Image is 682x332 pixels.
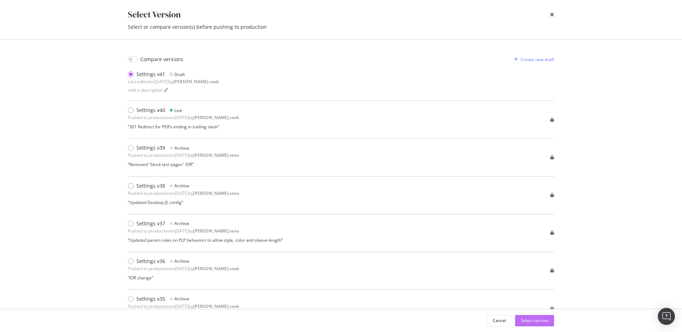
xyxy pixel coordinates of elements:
div: Settings v41 [136,71,165,78]
div: Settings v39 [136,144,165,151]
div: Pushed to production on [DATE] by [128,228,239,234]
div: “ Updated param rules on PLP behaviors to allow style, color and sleeve-length ” [128,237,283,243]
div: “ 301 Redirect for PDPs ending in trailing slash ” [128,124,239,130]
div: Archive [174,145,189,151]
div: Select or compare version(s) before pushing to production [128,23,554,31]
div: Live [174,107,182,113]
div: times [550,9,554,21]
button: Create new draft [511,54,554,65]
div: Archive [174,220,189,226]
div: Settings v36 [136,258,165,265]
div: Pushed to production on [DATE] by [128,190,239,196]
b: [PERSON_NAME].cook [193,114,239,121]
div: “ Removed "block test pages" IOR ” [128,161,239,167]
div: Create new draft [521,57,554,63]
div: “ Updated Desktop JS config ” [128,199,239,205]
div: Settings v35 [136,295,165,302]
div: Select version [521,317,548,323]
div: Select Version [128,9,181,21]
div: Draft [174,71,185,77]
button: Cancel [487,315,512,326]
div: Last edited on [DATE] by [128,79,219,85]
div: Open Intercom Messenger [658,308,675,325]
b: [PERSON_NAME].reno [193,190,239,196]
b: [PERSON_NAME].reno [193,228,239,234]
div: Archive [174,183,189,189]
div: Archive [174,258,189,264]
div: “ IOR change ” [128,275,239,281]
div: Settings v38 [136,182,165,189]
div: Compare versions [140,56,183,63]
div: Pushed to production on [DATE] by [128,114,239,121]
div: Settings v40 [136,107,165,114]
div: Archive [174,296,189,302]
div: Pushed to production on [DATE] by [128,303,239,309]
b: [PERSON_NAME].cook [193,266,239,272]
b: [PERSON_NAME].cook [193,303,239,309]
div: Pushed to production on [DATE] by [128,266,239,272]
b: [PERSON_NAME].cook [173,79,219,85]
div: Pushed to production on [DATE] by [128,152,239,158]
div: Settings v37 [136,220,165,227]
span: Add a description [128,87,162,93]
button: Select version [515,315,554,326]
b: [PERSON_NAME].reno [193,152,239,158]
div: Cancel [493,317,506,323]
